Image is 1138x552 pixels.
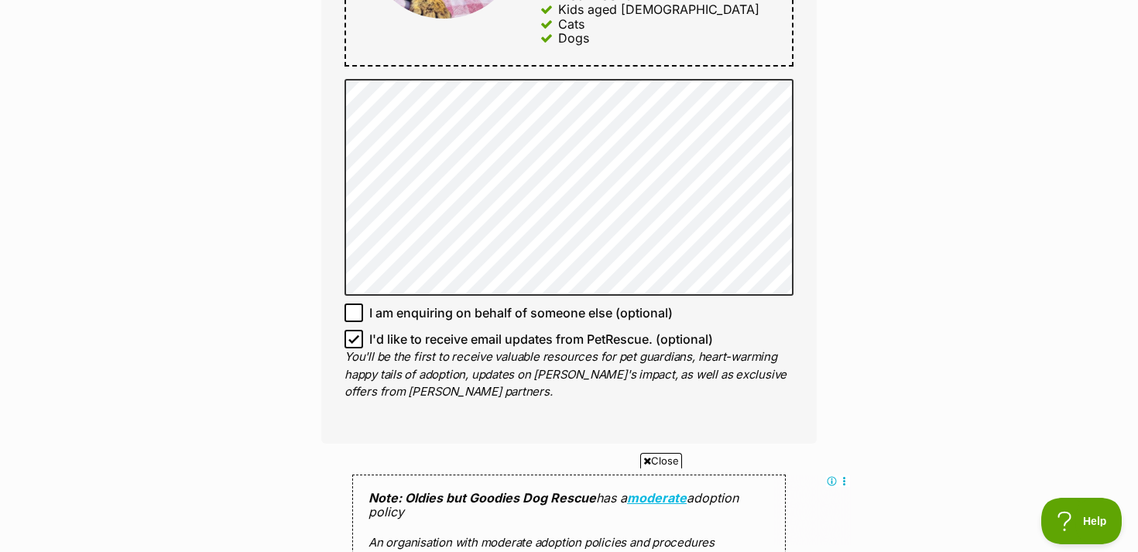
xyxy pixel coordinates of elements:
iframe: Help Scout Beacon - Open [1041,498,1123,544]
div: Dogs [558,31,589,45]
div: Kids aged [DEMOGRAPHIC_DATA] [558,2,759,16]
span: I am enquiring on behalf of someone else (optional) [369,303,673,322]
span: Close [640,453,682,468]
p: You'll be the first to receive valuable resources for pet guardians, heart-warming happy tails of... [344,348,794,401]
iframe: Advertisement [287,475,851,544]
div: Cats [558,17,584,31]
span: I'd like to receive email updates from PetRescue. (optional) [369,330,713,348]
